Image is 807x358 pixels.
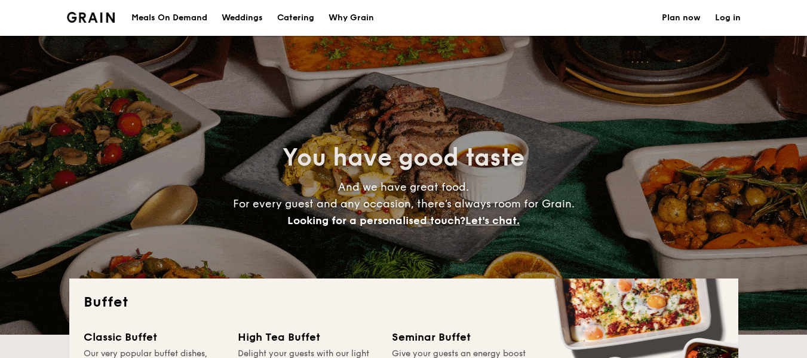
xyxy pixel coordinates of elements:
[238,329,378,345] div: High Tea Buffet
[84,293,724,312] h2: Buffet
[465,214,520,227] span: Let's chat.
[392,329,532,345] div: Seminar Buffet
[67,12,115,23] a: Logotype
[67,12,115,23] img: Grain
[84,329,223,345] div: Classic Buffet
